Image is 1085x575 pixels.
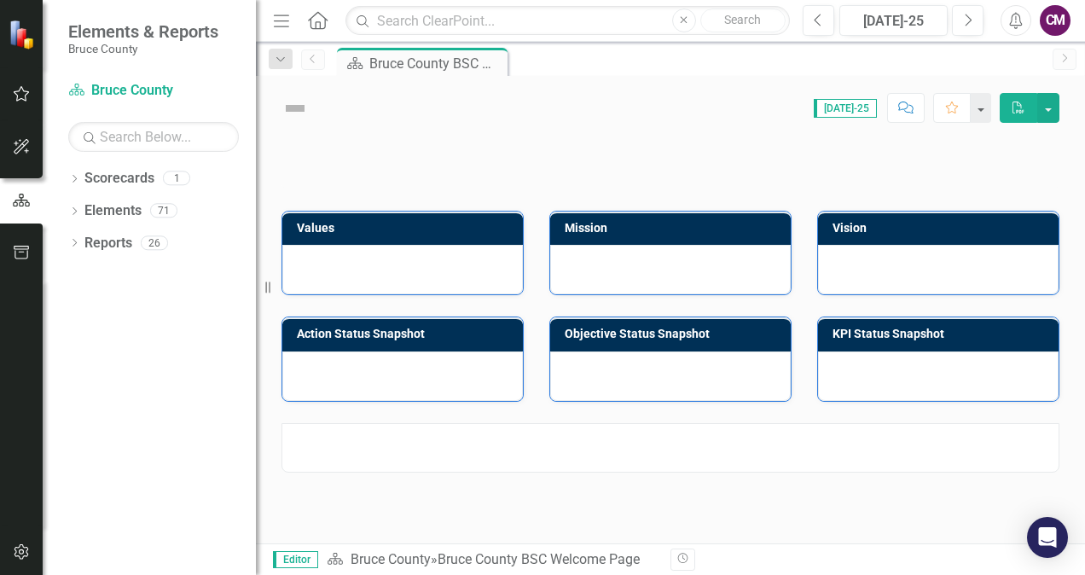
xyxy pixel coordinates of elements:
img: Not Defined [281,95,309,122]
div: 1 [163,171,190,186]
button: Search [700,9,786,32]
input: Search ClearPoint... [345,6,790,36]
span: Elements & Reports [68,21,218,42]
img: ClearPoint Strategy [9,20,38,49]
div: Bruce County BSC Welcome Page [438,551,640,567]
small: Bruce County [68,42,218,55]
a: Bruce County [68,81,239,101]
span: Search [724,13,761,26]
div: » [327,550,658,570]
h3: Mission [565,222,782,235]
h3: Values [297,222,514,235]
a: Scorecards [84,169,154,189]
input: Search Below... [68,122,239,152]
div: Bruce County BSC Welcome Page [369,53,503,74]
button: [DATE]-25 [839,5,948,36]
button: CM [1040,5,1070,36]
span: [DATE]-25 [814,99,877,118]
h3: Vision [833,222,1050,235]
a: Bruce County [351,551,431,567]
h3: Action Status Snapshot [297,328,514,340]
a: Elements [84,201,142,221]
div: Open Intercom Messenger [1027,517,1068,558]
h3: KPI Status Snapshot [833,328,1050,340]
span: Editor [273,551,318,568]
h3: Objective Status Snapshot [565,328,782,340]
div: 26 [141,235,168,250]
div: 71 [150,204,177,218]
a: Reports [84,234,132,253]
div: [DATE]-25 [845,11,942,32]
